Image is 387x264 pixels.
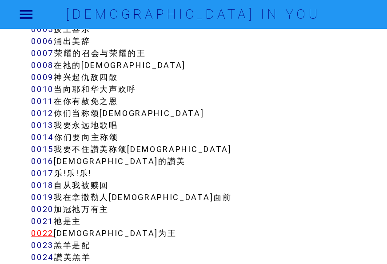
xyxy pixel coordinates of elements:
[31,96,54,106] a: 0011
[31,132,54,142] a: 0014
[31,216,54,226] a: 0021
[31,204,54,214] a: 0020
[31,84,54,94] a: 0010
[31,36,54,46] a: 0006
[31,180,54,190] a: 0018
[31,228,54,238] a: 0022
[31,120,54,130] a: 0013
[31,252,54,262] a: 0024
[31,108,54,118] a: 0012
[31,168,54,178] a: 0017
[31,240,54,250] a: 0023
[31,48,54,58] a: 0007
[31,156,54,166] a: 0016
[31,24,54,34] a: 0005
[31,72,54,82] a: 0009
[31,192,54,202] a: 0019
[31,60,54,70] a: 0008
[349,224,380,257] iframe: Chat
[31,144,54,154] a: 0015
